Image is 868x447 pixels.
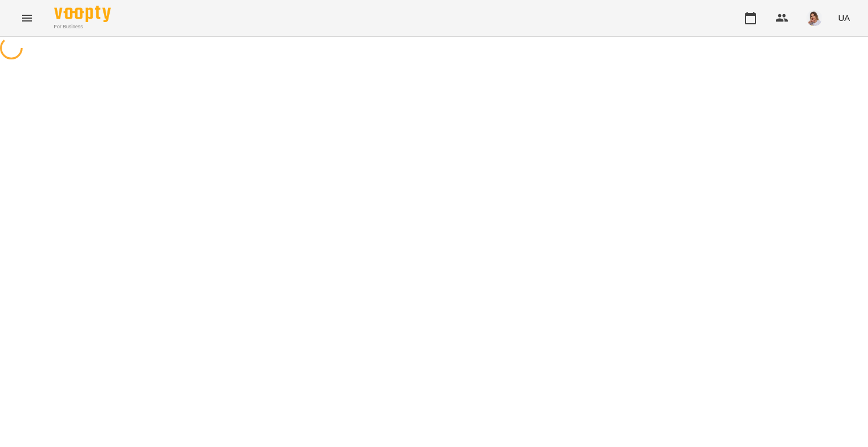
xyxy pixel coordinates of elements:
img: Voopty Logo [54,6,111,22]
button: UA [834,7,854,28]
span: UA [838,12,850,24]
button: Menu [14,5,41,32]
img: d332a1c3318355be326c790ed3ba89f4.jpg [806,10,822,26]
span: For Business [54,23,111,31]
